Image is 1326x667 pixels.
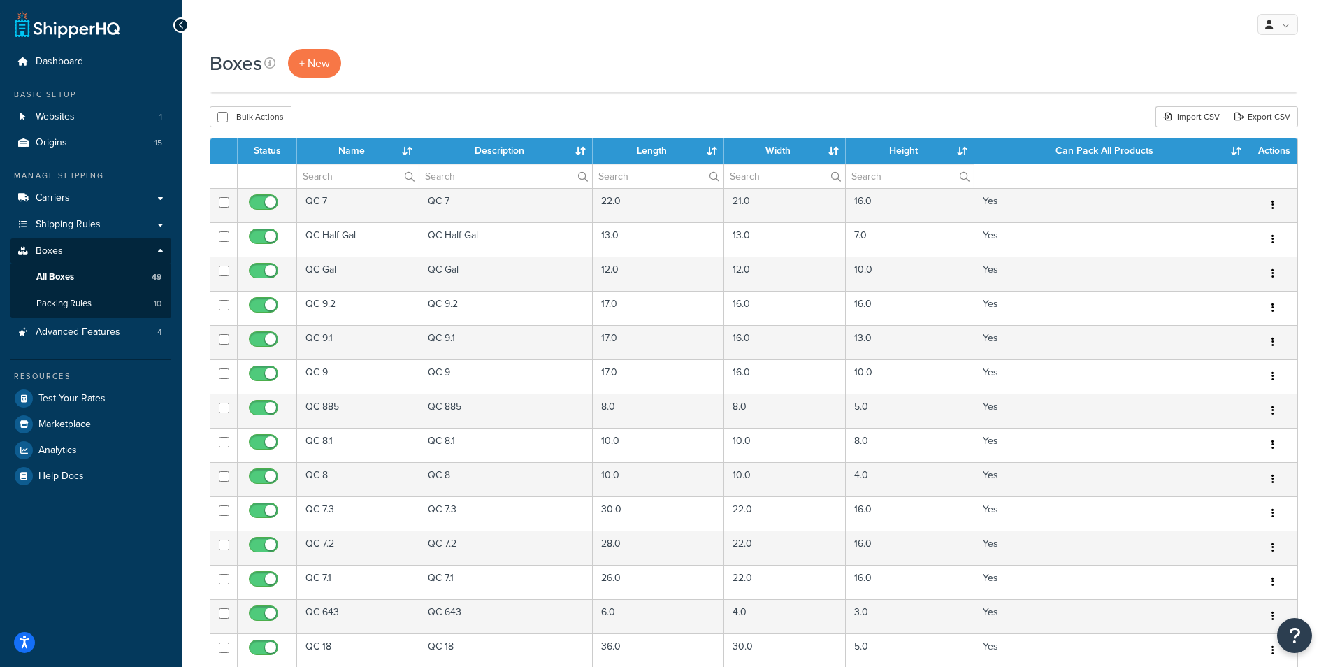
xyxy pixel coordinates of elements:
[10,371,171,382] div: Resources
[297,291,419,325] td: QC 9.2
[593,359,724,394] td: 17.0
[724,257,845,291] td: 12.0
[846,222,974,257] td: 7.0
[846,164,974,188] input: Search
[593,325,724,359] td: 17.0
[210,50,262,77] h1: Boxes
[846,428,974,462] td: 8.0
[974,565,1248,599] td: Yes
[10,291,171,317] li: Packing Rules
[36,271,74,283] span: All Boxes
[724,599,845,633] td: 4.0
[724,496,845,531] td: 22.0
[419,188,593,222] td: QC 7
[10,238,171,264] a: Boxes
[38,393,106,405] span: Test Your Rates
[846,531,974,565] td: 16.0
[297,325,419,359] td: QC 9.1
[10,464,171,489] a: Help Docs
[10,104,171,130] a: Websites 1
[419,599,593,633] td: QC 643
[36,327,120,338] span: Advanced Features
[974,531,1248,565] td: Yes
[10,291,171,317] a: Packing Rules 10
[846,462,974,496] td: 4.0
[974,394,1248,428] td: Yes
[974,496,1248,531] td: Yes
[419,394,593,428] td: QC 885
[846,188,974,222] td: 16.0
[297,188,419,222] td: QC 7
[974,188,1248,222] td: Yes
[593,565,724,599] td: 26.0
[593,291,724,325] td: 17.0
[419,325,593,359] td: QC 9.1
[724,394,845,428] td: 8.0
[10,185,171,211] a: Carriers
[36,56,83,68] span: Dashboard
[210,106,291,127] button: Bulk Actions
[724,188,845,222] td: 21.0
[299,55,330,71] span: + New
[724,531,845,565] td: 22.0
[36,298,92,310] span: Packing Rules
[724,359,845,394] td: 16.0
[297,496,419,531] td: QC 7.3
[238,138,297,164] th: Status
[593,164,723,188] input: Search
[593,531,724,565] td: 28.0
[724,325,845,359] td: 16.0
[419,164,593,188] input: Search
[10,49,171,75] a: Dashboard
[297,462,419,496] td: QC 8
[154,298,161,310] span: 10
[724,164,844,188] input: Search
[974,359,1248,394] td: Yes
[724,291,845,325] td: 16.0
[593,188,724,222] td: 22.0
[974,257,1248,291] td: Yes
[419,138,593,164] th: Description : activate to sort column ascending
[593,496,724,531] td: 30.0
[846,325,974,359] td: 13.0
[419,531,593,565] td: QC 7.2
[10,170,171,182] div: Manage Shipping
[1277,618,1312,653] button: Open Resource Center
[419,496,593,531] td: QC 7.3
[419,257,593,291] td: QC Gal
[297,599,419,633] td: QC 643
[297,359,419,394] td: QC 9
[10,212,171,238] a: Shipping Rules
[419,291,593,325] td: QC 9.2
[159,111,162,123] span: 1
[419,222,593,257] td: QC Half Gal
[846,359,974,394] td: 10.0
[297,222,419,257] td: QC Half Gal
[10,130,171,156] a: Origins 15
[593,599,724,633] td: 6.0
[10,412,171,437] a: Marketplace
[36,245,63,257] span: Boxes
[846,599,974,633] td: 3.0
[974,428,1248,462] td: Yes
[38,445,77,457] span: Analytics
[297,164,419,188] input: Search
[38,419,91,431] span: Marketplace
[1248,138,1297,164] th: Actions
[593,138,724,164] th: Length : activate to sort column ascending
[10,320,171,345] a: Advanced Features 4
[593,394,724,428] td: 8.0
[38,471,84,482] span: Help Docs
[36,192,70,204] span: Carriers
[419,428,593,462] td: QC 8.1
[1227,106,1298,127] a: Export CSV
[10,438,171,463] a: Analytics
[36,111,75,123] span: Websites
[846,138,974,164] th: Height : activate to sort column ascending
[36,137,67,149] span: Origins
[593,257,724,291] td: 12.0
[10,320,171,345] li: Advanced Features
